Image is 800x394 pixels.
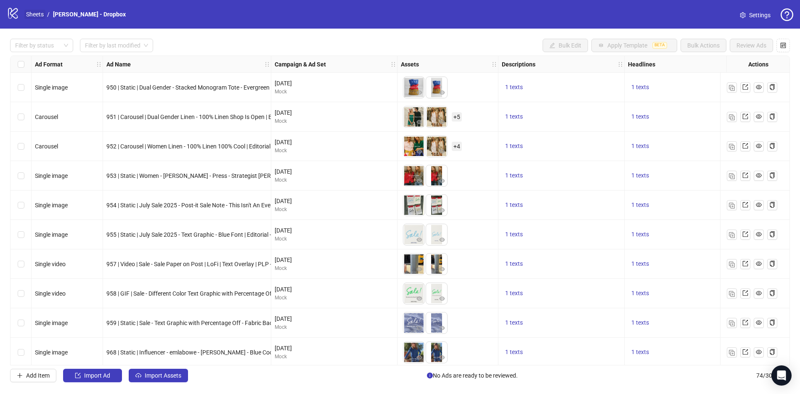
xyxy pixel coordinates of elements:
[35,60,63,69] strong: Ad Format
[414,294,424,304] button: Preview
[628,82,652,93] button: 1 texts
[756,172,762,178] span: eye
[729,114,735,120] img: Duplicate
[439,207,445,213] span: eye
[11,308,32,338] div: Select row 9
[264,61,270,67] span: holder
[275,88,394,96] div: Mock
[631,84,649,90] span: 1 texts
[106,261,329,267] span: 957 | Video | Sale - Sale Paper on Post | LoFi | Text Overlay | PLP - Women's Sale | [DATE]
[403,283,424,304] img: Asset 1
[84,372,110,379] span: Import Ad
[756,143,762,149] span: eye
[275,138,394,147] div: [DATE]
[776,39,790,52] button: Configure table settings
[390,61,396,67] span: holder
[439,148,445,154] span: eye
[771,365,792,386] div: Open Intercom Messenger
[769,261,775,267] span: copy
[416,354,422,360] span: eye
[505,290,523,296] span: 1 texts
[403,106,424,127] img: Asset 1
[502,60,535,69] strong: Descriptions
[631,201,649,208] span: 1 texts
[497,61,503,67] span: holder
[769,231,775,237] span: copy
[11,249,32,279] div: Select row 7
[727,318,737,328] button: Duplicate
[416,266,422,272] span: eye
[439,296,445,301] span: eye
[769,114,775,119] span: copy
[502,259,526,269] button: 1 texts
[416,296,422,301] span: eye
[631,143,649,149] span: 1 texts
[437,176,447,186] button: Preview
[275,117,394,125] div: Mock
[437,206,447,216] button: Preview
[727,200,737,210] button: Duplicate
[75,373,81,378] span: import
[730,39,773,52] button: Review Ads
[756,349,762,355] span: eye
[11,73,32,102] div: Select row 1
[631,260,649,267] span: 1 texts
[756,84,762,90] span: eye
[395,56,397,72] div: Resize Campaign & Ad Set column
[502,347,526,357] button: 1 texts
[502,288,526,299] button: 1 texts
[727,141,737,151] button: Duplicate
[742,261,748,267] span: export
[102,61,108,67] span: holder
[275,264,394,272] div: Mock
[106,202,427,209] span: 954 | Static | July Sale 2025 - Post-it Sale Note - This Isn't An Everyday Thing | LoFi | Text Ov...
[51,10,127,19] a: [PERSON_NAME] - Dropbox
[275,353,394,361] div: Mock
[437,353,447,363] button: Preview
[106,172,520,179] span: 953 | Static | Women - [PERSON_NAME] - Press - Strategist [PERSON_NAME] - It's A Must-Wear | Edit...
[628,288,652,299] button: 1 texts
[742,320,748,325] span: export
[11,161,32,190] div: Select row 4
[426,106,447,127] img: Asset 2
[416,90,422,95] span: eye
[106,143,409,150] span: 952 | Carousel | Women Linen - 100% Linen 100% Cool | Editorial - Outside | Text Overlay | PLP - ...
[729,203,735,209] img: Duplicate
[733,8,777,22] a: Settings
[401,60,419,69] strong: Assets
[275,323,394,331] div: Mock
[426,254,447,275] img: Asset 2
[129,369,188,382] button: Import Assets
[769,349,775,355] span: copy
[11,190,32,220] div: Select row 5
[414,235,424,245] button: Preview
[416,119,422,125] span: eye
[416,207,422,213] span: eye
[437,235,447,245] button: Preview
[403,224,424,245] img: Asset 1
[11,220,32,249] div: Select row 6
[437,294,447,304] button: Preview
[439,90,445,95] span: eye
[742,172,748,178] span: export
[403,254,424,275] img: Asset 1
[135,373,141,378] span: cloud-upload
[101,56,103,72] div: Resize Ad Format column
[505,319,523,326] span: 1 texts
[505,260,523,267] span: 1 texts
[631,231,649,238] span: 1 texts
[35,290,66,297] span: Single video
[502,112,526,122] button: 1 texts
[275,176,394,184] div: Mock
[11,279,32,308] div: Select row 8
[437,88,447,98] button: Preview
[106,60,131,69] strong: Ad Name
[35,231,68,238] span: Single image
[275,196,394,206] div: [DATE]
[769,172,775,178] span: copy
[437,117,447,127] button: Preview
[275,206,394,214] div: Mock
[426,136,447,157] img: Asset 2
[756,114,762,119] span: eye
[426,165,447,186] img: Asset 2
